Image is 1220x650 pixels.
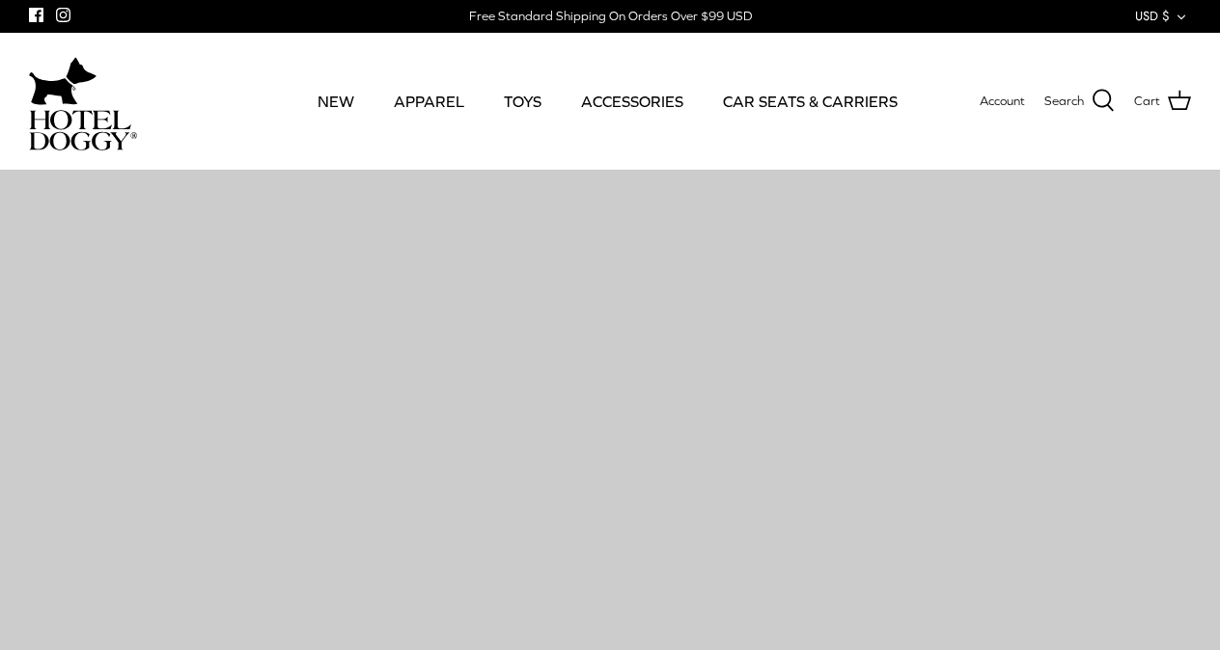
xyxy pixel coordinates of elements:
a: CAR SEATS & CARRIERS [706,68,915,134]
a: TOYS [486,68,559,134]
div: Free Standard Shipping On Orders Over $99 USD [469,8,752,25]
a: Cart [1134,89,1191,114]
a: Free Standard Shipping On Orders Over $99 USD [469,2,752,31]
a: NEW [300,68,372,134]
a: ACCESSORIES [564,68,701,134]
span: Cart [1134,92,1160,112]
img: hoteldoggycom [29,110,137,150]
span: Account [980,94,1025,108]
div: Primary navigation [287,68,928,134]
span: Search [1044,92,1084,112]
a: Facebook [29,8,43,22]
a: hoteldoggycom [29,52,137,150]
a: APPAREL [376,68,482,134]
a: Account [980,92,1025,112]
a: Search [1044,89,1115,114]
img: dog-icon.svg [29,52,97,110]
a: Instagram [56,8,70,22]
